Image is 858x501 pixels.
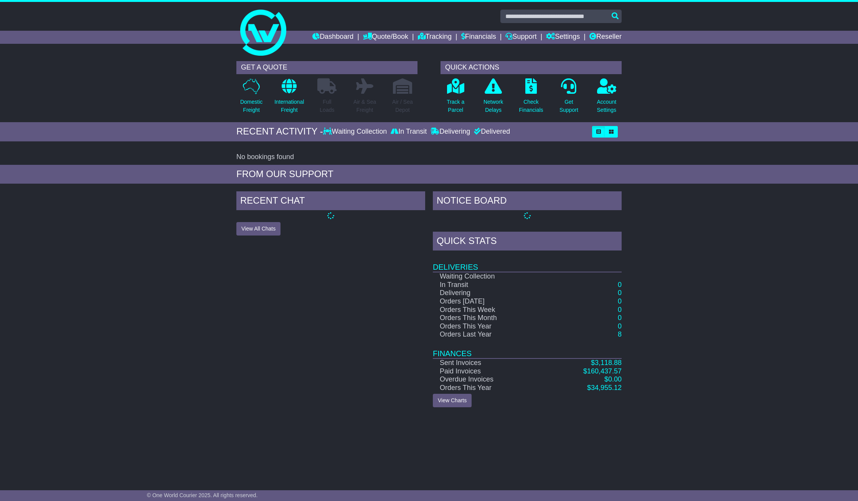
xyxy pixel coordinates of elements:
[317,98,337,114] p: Full Loads
[587,384,622,392] a: $34,955.12
[323,128,389,136] div: Waiting Collection
[461,31,496,44] a: Financials
[363,31,408,44] a: Quote/Book
[433,394,472,407] a: View Charts
[433,289,543,297] td: Delivering
[418,31,452,44] a: Tracking
[433,281,543,289] td: In Transit
[312,31,353,44] a: Dashboard
[519,98,543,114] p: Check Financials
[618,330,622,338] a: 8
[433,314,543,322] td: Orders This Month
[433,252,622,272] td: Deliveries
[447,98,464,114] p: Track a Parcel
[236,169,622,180] div: FROM OUR SUPPORT
[433,191,622,212] div: NOTICE BOARD
[618,297,622,305] a: 0
[433,330,543,339] td: Orders Last Year
[236,153,622,161] div: No bookings found
[589,31,622,44] a: Reseller
[618,281,622,289] a: 0
[618,322,622,330] a: 0
[433,384,543,392] td: Orders This Year
[433,297,543,306] td: Orders [DATE]
[441,61,622,74] div: QUICK ACTIONS
[433,232,622,252] div: Quick Stats
[483,98,503,114] p: Network Delays
[597,78,617,118] a: AccountSettings
[433,375,543,384] td: Overdue Invoices
[604,375,622,383] a: $0.00
[433,339,622,358] td: Finances
[433,358,543,367] td: Sent Invoices
[519,78,544,118] a: CheckFinancials
[240,98,262,114] p: Domestic Freight
[446,78,465,118] a: Track aParcel
[353,98,376,114] p: Air & Sea Freight
[618,314,622,322] a: 0
[591,384,622,392] span: 34,955.12
[583,367,622,375] a: $160,437.57
[433,272,543,281] td: Waiting Collection
[433,367,543,376] td: Paid Invoices
[595,359,622,367] span: 3,118.88
[591,359,622,367] a: $3,118.88
[429,128,472,136] div: Delivering
[147,492,258,498] span: © One World Courier 2025. All rights reserved.
[389,128,429,136] div: In Transit
[240,78,263,118] a: DomesticFreight
[505,31,536,44] a: Support
[236,191,425,212] div: RECENT CHAT
[236,126,323,137] div: RECENT ACTIVITY -
[618,289,622,297] a: 0
[433,322,543,331] td: Orders This Year
[483,78,503,118] a: NetworkDelays
[236,222,280,236] button: View All Chats
[608,375,622,383] span: 0.00
[618,306,622,314] a: 0
[559,78,579,118] a: GetSupport
[274,98,304,114] p: International Freight
[472,128,510,136] div: Delivered
[597,98,617,114] p: Account Settings
[236,61,417,74] div: GET A QUOTE
[587,367,622,375] span: 160,437.57
[559,98,578,114] p: Get Support
[546,31,580,44] a: Settings
[274,78,304,118] a: InternationalFreight
[392,98,413,114] p: Air / Sea Depot
[433,306,543,314] td: Orders This Week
